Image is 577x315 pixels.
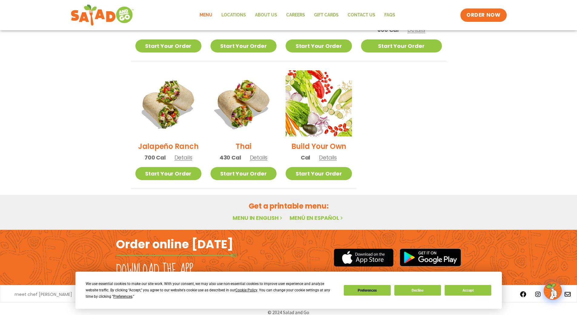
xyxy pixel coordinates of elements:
[250,154,268,161] span: Details
[211,70,277,136] img: Product photo for Thai Wrap
[236,141,251,152] h2: Thai
[116,254,237,257] img: fork
[174,154,192,161] span: Details
[466,12,500,19] span: ORDER NOW
[380,8,400,22] a: FAQs
[394,285,441,296] button: Decline
[195,8,217,22] a: Menu
[86,281,337,300] div: We use essential cookies to make our site work. With your consent, we may also use non-essential ...
[135,167,201,180] a: Start Your Order
[544,282,561,299] img: wpChatIcon
[233,214,284,222] a: Menu in English
[135,70,201,136] img: Product photo for Jalapeño Ranch Wrap
[250,8,282,22] a: About Us
[400,248,461,266] img: google_play
[301,153,310,162] span: Cal
[334,248,393,267] img: appstore
[135,39,201,52] a: Start Your Order
[75,272,502,309] div: Cookie Consent Prompt
[220,153,241,162] span: 430 Cal
[217,8,250,22] a: Locations
[361,39,442,52] a: Start Your Order
[131,201,446,211] h2: Get a printable menu:
[319,154,337,161] span: Details
[344,285,390,296] button: Preferences
[460,8,506,22] a: ORDER NOW
[116,261,193,278] h2: Download the app
[144,153,166,162] span: 700 Cal
[15,292,72,297] a: meet chef [PERSON_NAME]
[235,288,257,292] span: Cookie Policy
[290,214,344,222] a: Menú en español
[138,141,199,152] h2: Jalapeño Ranch
[286,167,352,180] a: Start Your Order
[291,141,347,152] h2: Build Your Own
[195,8,400,22] nav: Menu
[445,285,491,296] button: Accept
[286,39,352,52] a: Start Your Order
[343,8,380,22] a: Contact Us
[407,26,425,34] span: Details
[282,8,310,22] a: Careers
[116,237,233,252] h2: Order online [DATE]
[211,167,277,180] a: Start Your Order
[211,39,277,52] a: Start Your Order
[310,8,343,22] a: GIFT CARDS
[71,3,134,27] img: new-SAG-logo-768×292
[113,294,132,299] span: Preferences
[286,70,352,136] img: Product photo for Build Your Own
